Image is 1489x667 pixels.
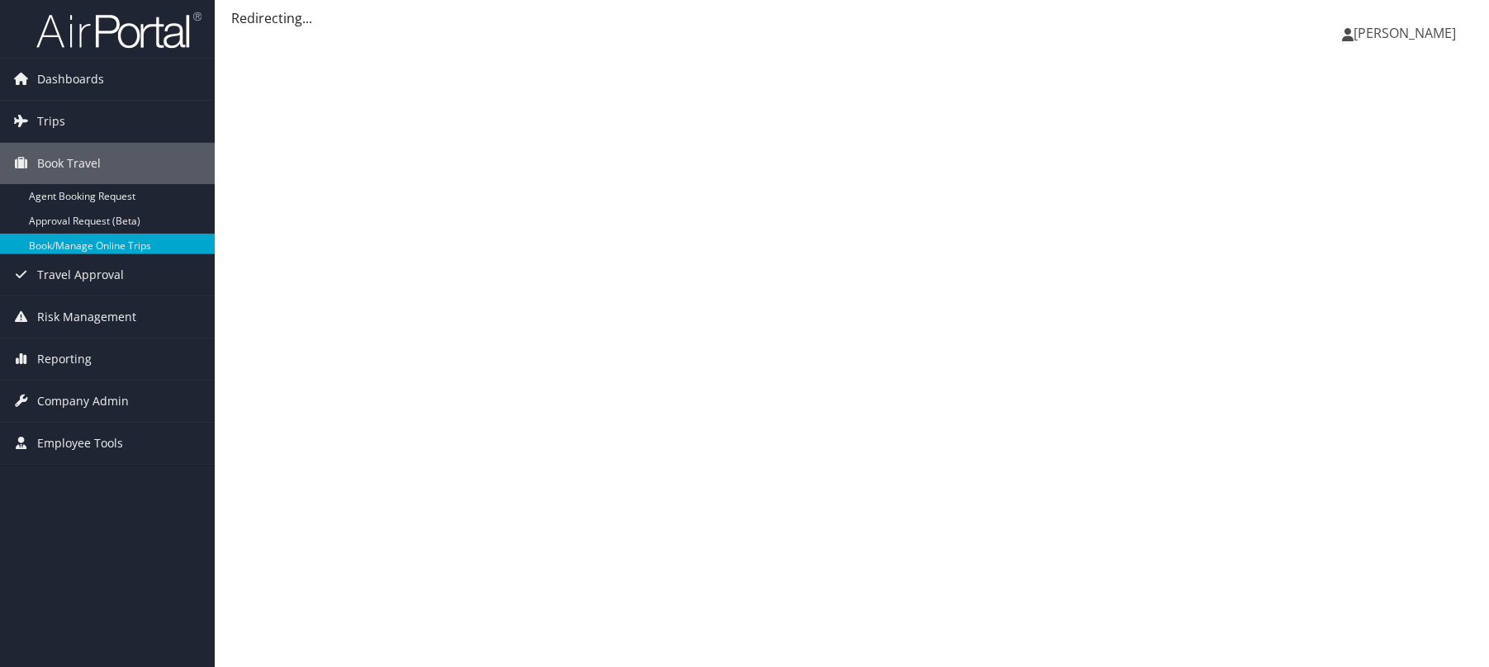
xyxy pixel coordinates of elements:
[37,143,101,184] span: Book Travel
[36,11,202,50] img: airportal-logo.png
[37,338,92,380] span: Reporting
[37,423,123,464] span: Employee Tools
[37,381,129,422] span: Company Admin
[37,101,65,142] span: Trips
[37,59,104,100] span: Dashboards
[1354,24,1456,42] span: [PERSON_NAME]
[37,296,136,338] span: Risk Management
[1342,8,1472,58] a: [PERSON_NAME]
[231,8,1472,28] div: Redirecting...
[37,254,124,296] span: Travel Approval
